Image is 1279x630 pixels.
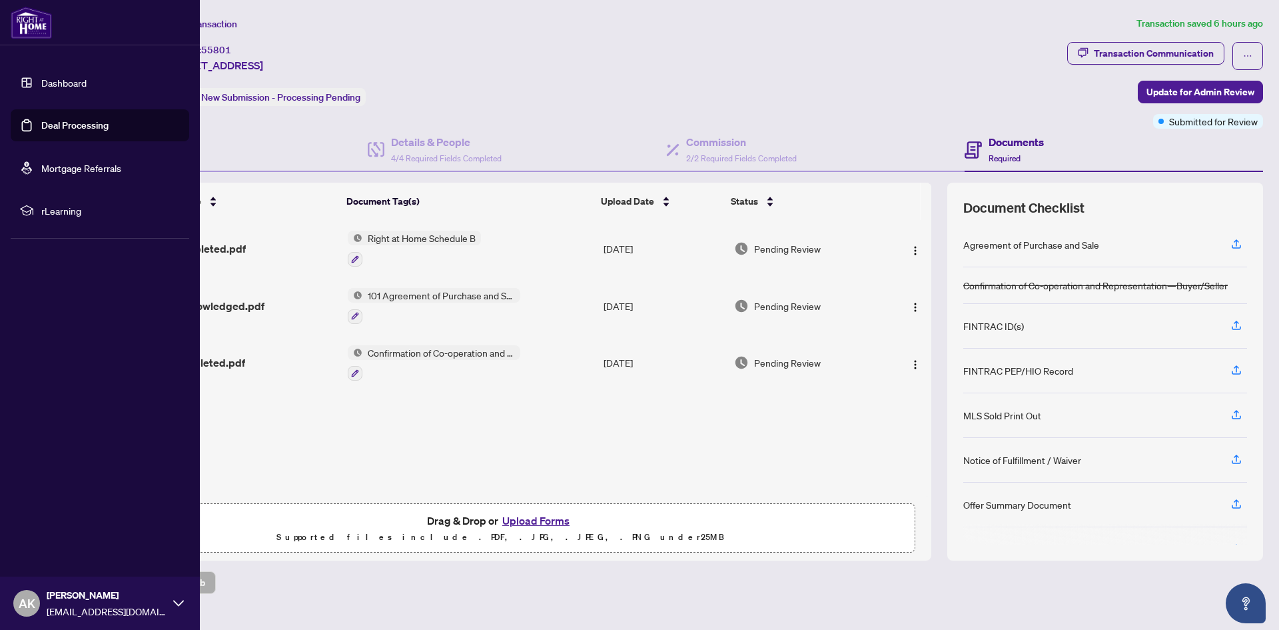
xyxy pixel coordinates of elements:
article: Transaction saved 6 hours ago [1136,16,1263,31]
span: Upload Date [601,194,654,209]
button: Logo [905,295,926,317]
button: Upload Forms [498,512,574,529]
span: Required [989,153,1021,163]
img: Logo [910,359,921,370]
span: [EMAIL_ADDRESS][DOMAIN_NAME] [47,604,167,619]
div: FINTRAC PEP/HIO Record [963,363,1073,378]
img: Status Icon [348,231,362,245]
span: Right at Home Schedule B [362,231,481,245]
button: Status IconRight at Home Schedule B [348,231,481,267]
img: Document Status [734,355,749,370]
button: Logo [905,238,926,259]
div: Transaction Communication [1094,43,1214,64]
a: Mortgage Referrals [41,162,121,174]
th: (3) File Name [138,183,342,220]
span: [STREET_ADDRESS] [165,57,263,73]
img: Document Status [734,299,749,313]
th: Upload Date [596,183,725,220]
span: [PERSON_NAME] [47,588,167,603]
span: 101 - Acknowledged.pdf [143,298,264,314]
p: Supported files include .PDF, .JPG, .JPEG, .PNG under 25 MB [94,529,907,545]
img: Status Icon [348,345,362,360]
h4: Documents [989,134,1044,150]
img: Logo [910,302,921,313]
div: FINTRAC ID(s) [963,319,1024,333]
span: ellipsis [1243,51,1252,61]
div: Confirmation of Co-operation and Representation—Buyer/Seller [963,278,1228,293]
th: Status [725,183,883,220]
span: Status [731,194,758,209]
span: 2/2 Required Fields Completed [686,153,797,163]
a: Dashboard [41,77,87,89]
span: Pending Review [754,355,821,370]
button: Logo [905,352,926,373]
span: rLearning [41,203,180,218]
span: 4/4 Required Fields Completed [391,153,502,163]
span: Document Checklist [963,199,1084,217]
img: Status Icon [348,288,362,303]
span: AK [19,594,35,613]
div: MLS Sold Print Out [963,408,1041,423]
span: Pending Review [754,241,821,256]
span: Drag & Drop or [427,512,574,529]
div: Status: [165,88,366,106]
div: Notice of Fulfillment / Waiver [963,453,1081,467]
a: Deal Processing [41,119,109,131]
button: Status Icon101 Agreement of Purchase and Sale - Condominium Resale [348,288,520,324]
span: Pending Review [754,299,821,313]
img: Logo [910,245,921,256]
span: New Submission - Processing Pending [201,91,360,103]
span: Drag & Drop orUpload FormsSupported files include .PDF, .JPG, .JPEG, .PNG under25MB [86,504,915,553]
div: Agreement of Purchase and Sale [963,237,1099,252]
span: 55801 [201,44,231,56]
button: Update for Admin Review [1138,81,1263,103]
span: Confirmation of Co-operation and Representation—Buyer/Seller [362,345,520,360]
button: Open asap [1226,583,1266,623]
img: Document Status [734,241,749,256]
h4: Details & People [391,134,502,150]
div: Offer Summary Document [963,497,1071,512]
button: Status IconConfirmation of Co-operation and Representation—Buyer/Seller [348,345,520,381]
th: Document Tag(s) [341,183,596,220]
span: 101 Agreement of Purchase and Sale - Condominium Resale [362,288,520,303]
button: Transaction Communication [1067,42,1224,65]
span: Update for Admin Review [1146,81,1254,103]
span: View Transaction [166,18,237,30]
span: Submitted for Review [1169,114,1258,129]
td: [DATE] [598,277,728,335]
td: [DATE] [598,335,728,392]
img: logo [11,7,52,39]
td: [DATE] [598,220,728,277]
h4: Commission [686,134,797,150]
